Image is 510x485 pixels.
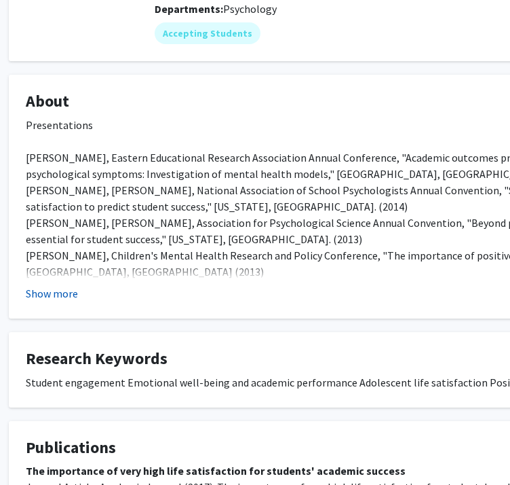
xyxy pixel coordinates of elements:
[155,22,260,44] mat-chip: Accepting Students
[26,464,406,478] strong: The importance of very high life satisfaction for students' academic success
[155,2,223,16] b: Departments:
[26,285,78,302] button: Show more
[223,2,277,16] span: Psychology
[10,424,58,475] iframe: Chat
